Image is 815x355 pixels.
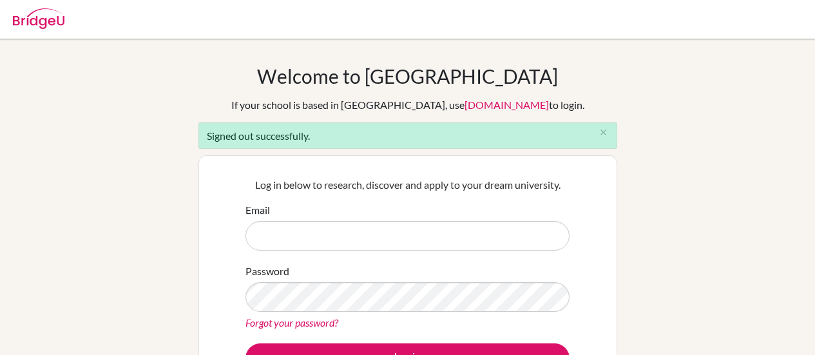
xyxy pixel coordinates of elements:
[245,202,270,218] label: Email
[231,97,584,113] div: If your school is based in [GEOGRAPHIC_DATA], use to login.
[465,99,549,111] a: [DOMAIN_NAME]
[591,123,617,142] button: Close
[245,177,570,193] p: Log in below to research, discover and apply to your dream university.
[198,122,617,149] div: Signed out successfully.
[257,64,558,88] h1: Welcome to [GEOGRAPHIC_DATA]
[245,264,289,279] label: Password
[245,316,338,329] a: Forgot your password?
[599,128,608,137] i: close
[13,8,64,29] img: Bridge-U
